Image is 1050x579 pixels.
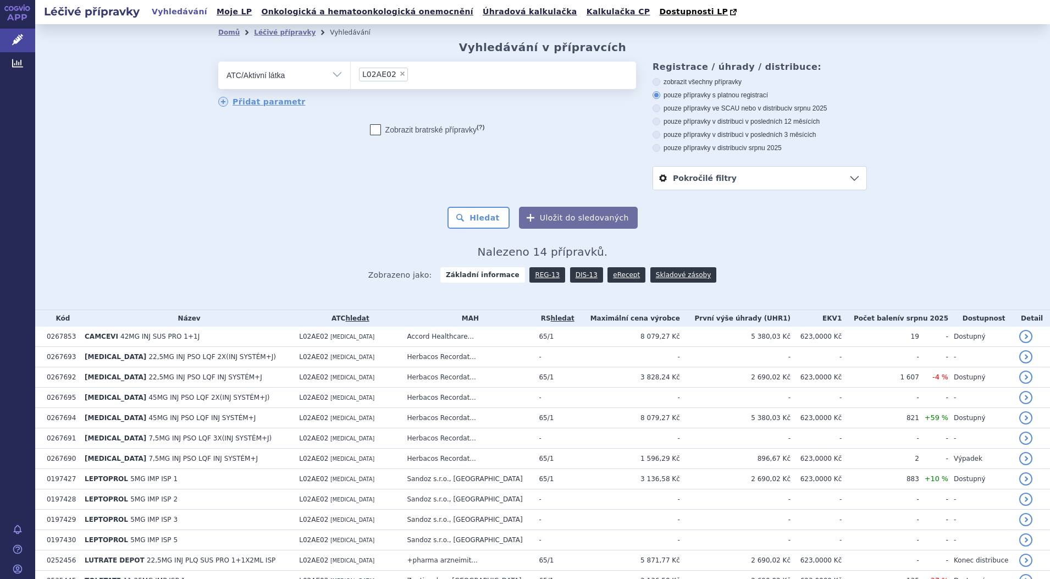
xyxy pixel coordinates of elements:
td: 623,0000 Kč [791,469,842,489]
td: - [576,489,680,510]
td: Dostupný [948,469,1014,489]
td: 623,0000 Kč [791,408,842,428]
span: [MEDICAL_DATA] [330,558,374,564]
td: - [576,510,680,530]
td: Sandoz s.r.o., [GEOGRAPHIC_DATA] [402,469,534,489]
span: 65/1 [539,373,554,381]
td: - [533,388,576,408]
a: Přidat parametr [218,97,306,107]
td: 623,0000 Kč [791,367,842,388]
a: Dostupnosti LP [656,4,742,20]
td: - [533,428,576,449]
span: [MEDICAL_DATA] [330,476,374,482]
td: 2 [842,449,919,469]
span: L02AE02 [299,414,328,422]
td: 3 136,58 Kč [576,469,680,489]
td: 883 [842,469,919,489]
span: [MEDICAL_DATA] [330,435,374,442]
a: detail [1019,432,1032,445]
span: [MEDICAL_DATA] [330,497,374,503]
span: LEPTOPROL [85,516,128,523]
td: 1 607 [842,367,919,388]
td: 896,67 Kč [680,449,791,469]
a: DIS-13 [570,267,603,283]
a: detail [1019,350,1032,363]
td: 623,0000 Kč [791,327,842,347]
td: Accord Healthcare... [402,327,534,347]
a: Domů [218,29,240,36]
td: Sandoz s.r.o., [GEOGRAPHIC_DATA] [402,530,534,550]
td: - [842,347,919,367]
th: ATC [294,310,401,327]
span: 22,5MG INJ PSO LQF 2X(INJ SYSTÉM+J) [148,353,276,361]
td: - [791,388,842,408]
td: - [948,530,1014,550]
span: 7,5MG INJ PSO LQF 3X(INJ SYSTÉM+J) [148,434,272,442]
a: detail [1019,330,1032,343]
td: 0197429 [41,510,79,530]
label: zobrazit všechny přípravky [653,78,867,86]
td: - [919,327,948,347]
td: Herbacos Recordat... [402,449,534,469]
td: - [948,347,1014,367]
li: Vyhledávání [330,24,385,41]
td: - [842,530,919,550]
td: - [842,489,919,510]
td: Herbacos Recordat... [402,428,534,449]
a: Moje LP [213,4,255,19]
span: L02AE02 [299,394,328,401]
a: hledat [551,315,574,322]
span: v srpnu 2025 [789,104,827,112]
td: - [680,388,791,408]
button: Uložit do sledovaných [519,207,638,229]
a: hledat [345,315,369,322]
td: - [791,530,842,550]
span: [MEDICAL_DATA] [85,434,146,442]
td: - [791,428,842,449]
td: - [919,550,948,571]
td: - [533,530,576,550]
span: Dostupnosti LP [659,7,728,16]
td: Herbacos Recordat... [402,347,534,367]
td: Sandoz s.r.o., [GEOGRAPHIC_DATA] [402,510,534,530]
span: +59 % [925,413,948,422]
td: - [791,489,842,510]
span: L02AE02 [362,70,396,78]
td: - [919,489,948,510]
span: 7,5MG INJ PSO LQF INJ SYSTÉM+J [148,455,258,462]
span: L02AE02 [299,455,328,462]
a: detail [1019,533,1032,547]
a: detail [1019,371,1032,384]
span: [MEDICAL_DATA] [85,394,146,401]
span: [MEDICAL_DATA] [85,414,146,422]
h2: Léčivé přípravky [35,4,148,19]
span: 5MG IMP ISP 1 [130,475,178,483]
td: - [680,510,791,530]
th: Dostupnost [948,310,1014,327]
span: CAMCEVI [85,333,118,340]
td: 5 380,03 Kč [680,408,791,428]
td: Dostupný [948,367,1014,388]
td: Výpadek [948,449,1014,469]
a: REG-13 [529,267,565,283]
span: [MEDICAL_DATA] [330,374,374,381]
a: Skladové zásoby [650,267,716,283]
span: [MEDICAL_DATA] [330,415,374,421]
a: Vyhledávání [148,4,211,19]
td: - [680,489,791,510]
a: Onkologická a hematoonkologická onemocnění [258,4,477,19]
th: Počet balení [842,310,948,327]
td: - [919,388,948,408]
th: EKV1 [791,310,842,327]
label: Zobrazit bratrské přípravky [370,124,485,135]
span: LEPTOPROL [85,536,128,544]
td: 821 [842,408,919,428]
td: - [919,510,948,530]
span: 65/1 [539,556,554,564]
button: Hledat [447,207,510,229]
th: Detail [1014,310,1050,327]
span: L02AE02 [299,373,328,381]
td: - [842,550,919,571]
h2: Vyhledávání v přípravcích [459,41,627,54]
td: - [919,530,948,550]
